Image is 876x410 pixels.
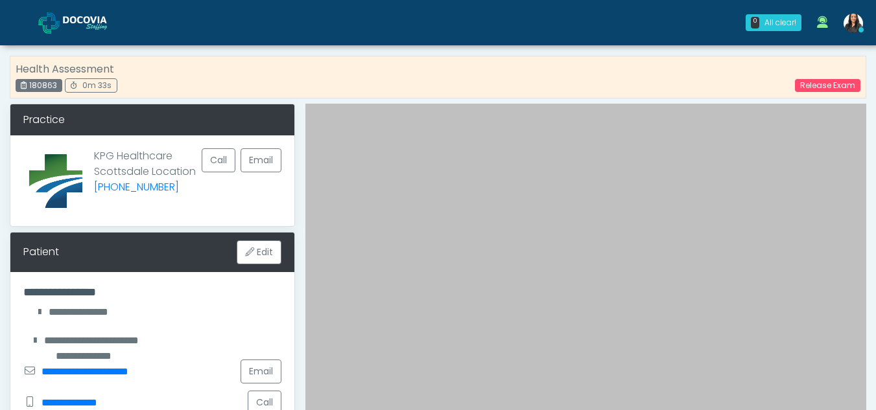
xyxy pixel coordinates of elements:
[38,12,60,34] img: Docovia
[764,17,796,28] div: All clear!
[241,359,281,383] a: Email
[38,1,128,43] a: Docovia
[844,14,863,33] img: Viral Patel
[94,179,179,194] a: [PHONE_NUMBER]
[202,148,235,172] button: Call
[23,148,88,213] img: Provider image
[82,80,112,91] span: 0m 33s
[738,9,809,36] a: 0 All clear!
[16,79,62,92] div: 180863
[795,79,860,92] a: Release Exam
[94,148,196,203] p: KPG Healthcare Scottsdale Location
[16,62,114,76] strong: Health Assessment
[237,240,281,264] button: Edit
[23,244,59,260] div: Patient
[241,148,281,172] a: Email
[751,17,759,28] div: 0
[63,16,128,29] img: Docovia
[10,104,294,135] div: Practice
